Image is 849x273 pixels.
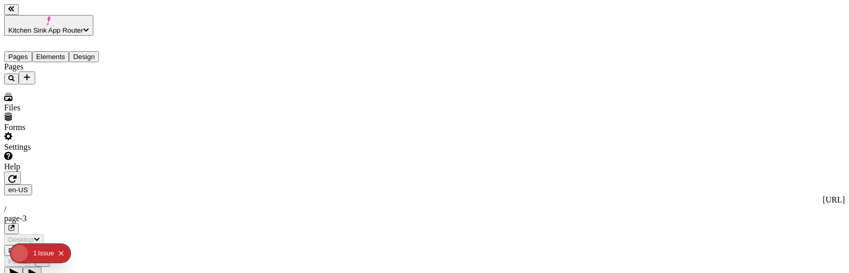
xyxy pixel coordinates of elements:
button: Elements [32,51,69,62]
button: Pages [4,51,32,62]
div: Settings [4,142,129,152]
button: Open locale picker [4,184,32,195]
button: Preview [4,245,37,256]
button: Design [69,51,99,62]
span: Kitchen Sink App Router [8,26,83,34]
button: Desktop [4,234,44,245]
span: en-US [8,186,28,194]
button: Publish [4,256,35,267]
div: Files [4,103,129,112]
span: Publish [8,257,31,265]
div: Forms [4,123,129,132]
button: Kitchen Sink App Router [4,15,93,36]
div: Pages [4,62,129,71]
div: [URL] [4,195,845,205]
span: Preview [8,247,33,254]
div: Help [4,162,129,171]
span: Desktop [8,236,34,243]
div: / [4,205,845,214]
button: Add new [19,71,35,84]
div: page-3 [4,214,845,223]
